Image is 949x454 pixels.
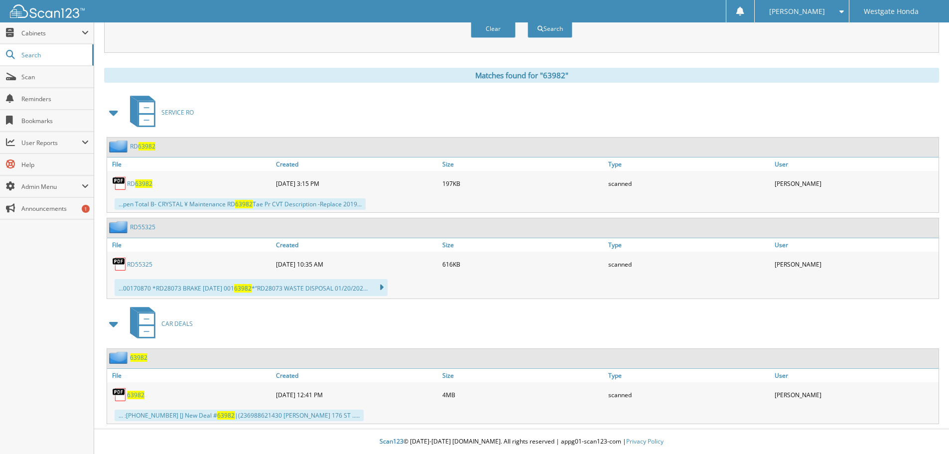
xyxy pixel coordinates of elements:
span: 63982 [234,284,252,293]
a: 63982 [130,353,147,362]
div: 4MB [440,385,606,405]
div: [PERSON_NAME] [772,385,939,405]
a: User [772,369,939,382]
img: folder2.png [109,140,130,152]
div: scanned [606,173,772,193]
a: User [772,157,939,171]
span: Scan123 [380,437,404,446]
button: Clear [471,19,516,38]
a: Privacy Policy [626,437,664,446]
a: Created [273,369,440,382]
div: 616KB [440,254,606,274]
a: CAR DEALS [124,304,193,343]
div: scanned [606,254,772,274]
iframe: Chat Widget [899,406,949,454]
div: [DATE] 10:35 AM [273,254,440,274]
img: PDF.png [112,257,127,272]
div: Matches found for "63982" [104,68,939,83]
a: File [107,238,273,252]
a: SERVICE RO [124,93,194,132]
span: Westgate Honda [864,8,919,14]
span: Reminders [21,95,89,103]
span: Announcements [21,204,89,213]
span: 63982 [135,179,152,188]
span: User Reports [21,139,82,147]
a: Type [606,369,772,382]
a: RD55325 [127,260,152,269]
span: Search [21,51,87,59]
img: scan123-logo-white.svg [10,4,85,18]
span: 63982 [217,411,235,420]
a: Type [606,157,772,171]
div: 197KB [440,173,606,193]
div: [PERSON_NAME] [772,173,939,193]
span: CAR DEALS [161,319,193,328]
div: © [DATE]-[DATE] [DOMAIN_NAME]. All rights reserved | appg01-scan123-com | [94,430,949,454]
a: File [107,157,273,171]
span: SERVICE RO [161,108,194,117]
div: 1 [82,205,90,213]
a: Type [606,238,772,252]
a: Size [440,369,606,382]
div: scanned [606,385,772,405]
img: PDF.png [112,387,127,402]
span: 63982 [235,200,253,208]
div: [DATE] 3:15 PM [273,173,440,193]
a: 63982 [127,391,144,399]
span: Cabinets [21,29,82,37]
div: ...pen Total B- CRYSTAL ¥ Maintenance RD Tae Pr CVT Description -Replace 2019... [115,198,366,210]
a: Created [273,238,440,252]
div: ... :[PHONE_NUMBER] [J New Deal # |(236988621430 [PERSON_NAME] 176 ST ..... [115,410,364,421]
a: User [772,238,939,252]
img: folder2.png [109,351,130,364]
span: Admin Menu [21,182,82,191]
span: 63982 [138,142,155,151]
img: PDF.png [112,176,127,191]
a: RD55325 [130,223,155,231]
span: Bookmarks [21,117,89,125]
button: Search [528,19,572,38]
div: ...00170870 *RD28073 BRAKE [DATE] 001 *“RD28073 WASTE DISPOSAL 01/20/202... [115,279,388,296]
span: [PERSON_NAME] [769,8,825,14]
a: Size [440,157,606,171]
a: Created [273,157,440,171]
div: [PERSON_NAME] [772,254,939,274]
div: [DATE] 12:41 PM [273,385,440,405]
a: RD63982 [130,142,155,151]
span: Help [21,160,89,169]
img: folder2.png [109,221,130,233]
a: Size [440,238,606,252]
a: RD63982 [127,179,152,188]
span: Scan [21,73,89,81]
a: File [107,369,273,382]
